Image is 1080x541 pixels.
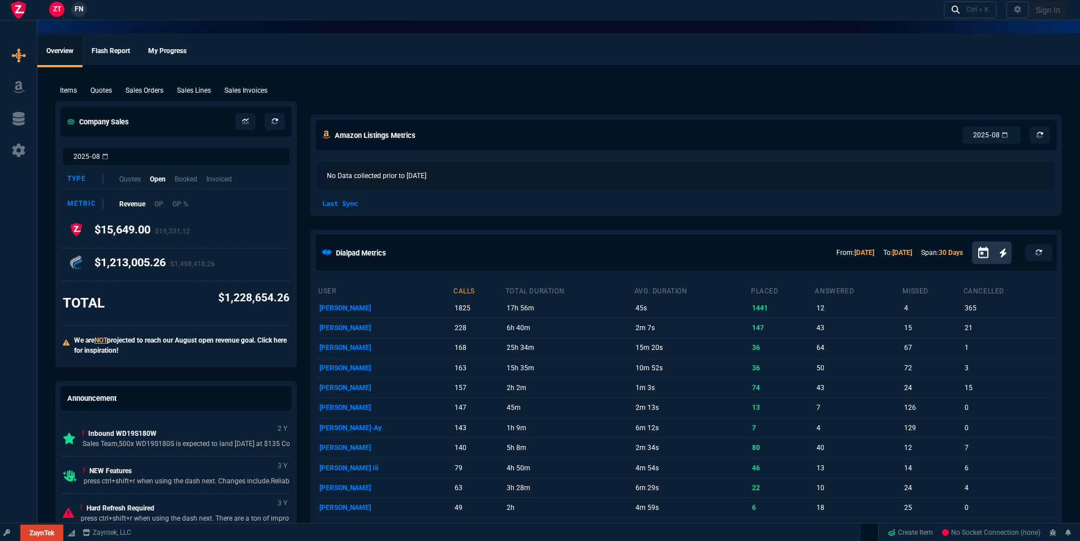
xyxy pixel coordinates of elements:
p: 74 [752,380,813,396]
p: 1h 9m [507,420,632,436]
p: [PERSON_NAME] Iii [319,460,451,476]
p: 24 [904,380,961,396]
p: 1441 [752,300,813,316]
p: 45s [636,300,749,316]
p: 4m 59s [636,500,749,516]
p: 228 [455,320,503,336]
p: 0 [965,400,1053,416]
p: 4 [965,480,1053,496]
p: 168 [455,340,503,356]
p: 129 [904,420,961,436]
p: 40 [817,440,901,456]
p: 140 [455,440,503,456]
h5: Dialpad Metrics [336,248,386,258]
p: 1h 38m [507,520,632,536]
p: 15 [904,320,961,336]
p: 147 [752,320,813,336]
p: 0 [965,520,1053,536]
p: [PERSON_NAME]-Ay [319,420,451,436]
span: ZT [53,4,61,14]
p: 4m 54s [636,460,749,476]
p: 7 [817,400,901,416]
p: Booked [175,174,197,184]
p: $1,228,654.26 [218,290,290,306]
p: Items [60,85,77,96]
p: 7 [965,440,1053,456]
p: 6m 12s [636,420,749,436]
p: 7 [752,420,813,436]
th: cancelled [963,282,1055,298]
p: 0 [965,420,1053,436]
p: 6m 29s [636,480,749,496]
p: GP [154,199,163,209]
p: [PERSON_NAME] [319,320,451,336]
p: [PERSON_NAME] [319,300,451,316]
p: 5h 8m [507,440,632,456]
h5: Company Sales [67,116,129,127]
span: FN [75,4,83,14]
th: avg. duration [634,282,750,298]
th: user [318,282,453,298]
p: Tiny Neptune [319,520,451,536]
p: 14 [904,460,961,476]
p: Sales Team,500x WD19S180S is expected to land [DATE] at $135 Cost be... [83,439,310,449]
p: 6 [752,500,813,516]
p: 1 [965,340,1053,356]
p: GP % [172,199,188,209]
span: $1,498,418.26 [170,260,215,268]
p: 126 [904,400,961,416]
p: 143 [455,420,503,436]
p: Revenue [119,199,145,209]
p: 2m 7s [636,320,749,336]
p: 10m 52s [636,360,749,376]
span: $19,331.12 [155,227,190,235]
span: No Socket Connection (none) [942,529,1040,536]
a: Overview [37,36,83,67]
a: Flash Report [83,36,139,67]
a: [DATE] [854,249,874,257]
p: 18 [817,500,901,516]
p: From: [836,248,874,258]
a: 30 Days [939,249,963,257]
p: [PERSON_NAME] [319,500,451,516]
a: Create Item [883,524,938,541]
a: My Progress [139,36,196,67]
p: 36 [752,340,813,356]
p: 49 [455,500,503,516]
p: 79 [455,460,503,476]
p: press ctrl+shift+r when using the dash next. There are a ton of improv... [81,513,297,523]
h5: Announcement [67,393,116,404]
th: missed [902,282,962,298]
p: 0 [965,500,1053,516]
p: Hard Refresh Required [81,503,297,513]
p: 6h 40m [507,320,632,336]
p: 3h 28m [507,480,632,496]
a: [DATE] [892,249,912,257]
p: 46 [752,460,813,476]
p: 12 [904,440,961,456]
p: Quotes [90,85,112,96]
p: Last Sync [318,198,362,209]
p: 21 [965,320,1053,336]
button: Open calendar [977,245,999,261]
p: 45m [507,400,632,416]
p: Invoiced [206,174,232,184]
p: 72 [904,360,961,376]
p: 163 [455,360,503,376]
p: 22 [752,480,813,496]
p: 6 [965,460,1053,476]
p: [PERSON_NAME] [319,400,451,416]
p: 36 [752,360,813,376]
p: 12 [817,300,901,316]
h5: Amazon Listings Metrics [335,130,416,141]
div: Metric [67,199,103,209]
p: 13 [817,460,901,476]
p: 4 [817,420,901,436]
p: [PERSON_NAME] [319,380,451,396]
p: 2h 2m [507,380,632,396]
p: [PERSON_NAME] [319,480,451,496]
p: 17h 56m [507,300,632,316]
p: 3 [965,360,1053,376]
p: 2m 35s [636,520,749,536]
p: We are projected to reach our August open revenue goal. Click here for inspiration! [74,335,290,356]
